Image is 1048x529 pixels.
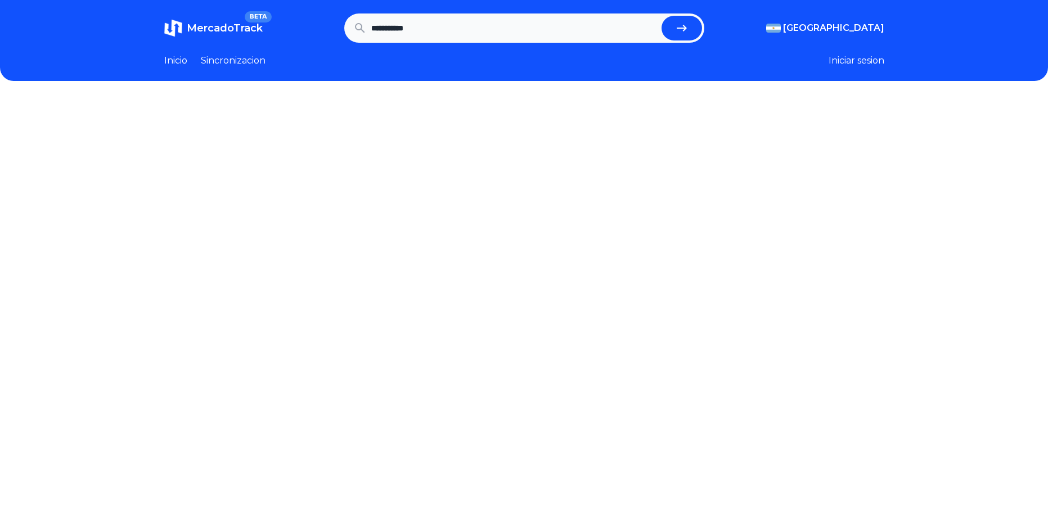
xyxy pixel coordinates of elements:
[245,11,271,22] span: BETA
[829,54,884,67] button: Iniciar sesion
[766,24,781,33] img: Argentina
[164,19,182,37] img: MercadoTrack
[164,54,187,67] a: Inicio
[187,22,263,34] span: MercadoTrack
[201,54,266,67] a: Sincronizacion
[164,19,263,37] a: MercadoTrackBETA
[766,21,884,35] button: [GEOGRAPHIC_DATA]
[783,21,884,35] span: [GEOGRAPHIC_DATA]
